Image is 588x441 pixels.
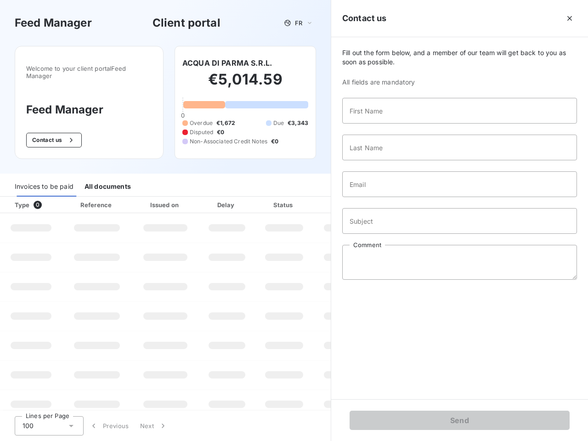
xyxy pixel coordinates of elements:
div: Amount [315,200,374,209]
h3: Feed Manager [26,102,152,118]
h6: ACQUA DI PARMA S.R.L. [182,57,272,68]
span: 0 [34,201,42,209]
h2: €5,014.59 [182,70,308,98]
div: Issued on [134,200,197,209]
h3: Feed Manager [15,15,92,31]
span: Due [273,119,284,127]
span: Non-Associated Credit Notes [190,137,267,146]
button: Send [350,411,570,430]
h5: Contact us [342,12,387,25]
span: Disputed [190,128,213,136]
input: placeholder [342,135,577,160]
span: €0 [271,137,278,146]
span: 100 [23,421,34,430]
div: Status [257,200,311,209]
div: Reference [80,201,112,209]
span: Fill out the form below, and a member of our team will get back to you as soon as possible. [342,48,577,67]
h3: Client portal [153,15,220,31]
span: Welcome to your client portal Feed Manager [26,65,152,79]
button: Previous [84,416,135,435]
span: All fields are mandatory [342,78,577,87]
div: Delay [201,200,253,209]
div: All documents [85,177,131,197]
div: Type [9,200,60,209]
span: Overdue [190,119,213,127]
input: placeholder [342,98,577,124]
span: FR [295,19,302,27]
input: placeholder [342,171,577,197]
button: Contact us [26,133,82,147]
div: Invoices to be paid [15,177,73,197]
input: placeholder [342,208,577,234]
button: Next [135,416,173,435]
span: 0 [181,112,185,119]
span: €0 [217,128,224,136]
span: €3,343 [288,119,308,127]
span: €1,672 [216,119,235,127]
